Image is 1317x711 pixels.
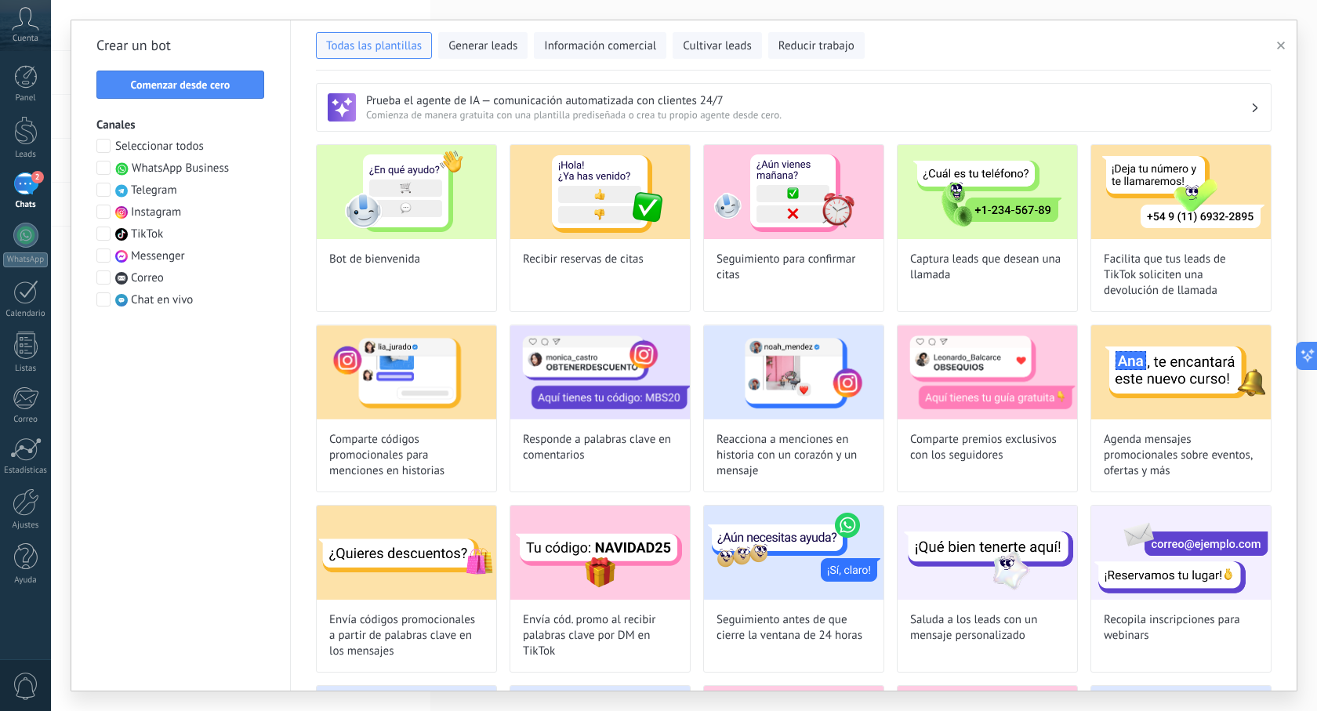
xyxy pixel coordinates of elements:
button: Generar leads [438,32,528,59]
span: Reducir trabajo [778,38,854,54]
img: Comparte códigos promocionales para menciones en historias [317,325,496,419]
span: Correo [131,270,164,286]
img: Recibir reservas de citas [510,145,690,239]
img: Comparte premios exclusivos con los seguidores [898,325,1077,419]
button: Todas las plantillas [316,32,432,59]
span: Comparte códigos promocionales para menciones en historias [329,432,484,479]
span: TikTok [131,227,163,242]
div: Panel [3,93,49,103]
img: Seguimiento para confirmar citas [704,145,883,239]
span: Telegram [131,183,177,198]
img: Responde a palabras clave en comentarios [510,325,690,419]
img: Reacciona a menciones en historia con un corazón y un mensaje [704,325,883,419]
span: 2 [31,171,44,183]
span: Captura leads que desean una llamada [910,252,1065,283]
span: Información comercial [544,38,656,54]
div: Ajustes [3,521,49,531]
button: Reducir trabajo [768,32,865,59]
img: Envía cód. promo al recibir palabras clave por DM en TikTok [510,506,690,600]
img: Recopila inscripciones para webinars [1091,506,1271,600]
span: Facilita que tus leads de TikTok soliciten una devolución de llamada [1104,252,1258,299]
div: Listas [3,364,49,374]
button: Comenzar desde cero [96,71,264,99]
span: Seguimiento antes de que cierre la ventana de 24 horas [717,612,871,644]
span: Chat en vivo [131,292,193,308]
div: Correo [3,415,49,425]
span: Comienza de manera gratuita con una plantilla prediseñada o crea tu propio agente desde cero. [366,108,1250,122]
div: Chats [3,200,49,210]
img: Seguimiento antes de que cierre la ventana de 24 horas [704,506,883,600]
span: Responde a palabras clave en comentarios [523,432,677,463]
span: Agenda mensajes promocionales sobre eventos, ofertas y más [1104,432,1258,479]
img: Saluda a los leads con un mensaje personalizado [898,506,1077,600]
button: Información comercial [534,32,666,59]
div: Estadísticas [3,466,49,476]
h3: Canales [96,118,265,132]
span: Reacciona a menciones en historia con un corazón y un mensaje [717,432,871,479]
span: Recibir reservas de citas [523,252,644,267]
span: Cultivar leads [683,38,751,54]
span: Saluda a los leads con un mensaje personalizado [910,612,1065,644]
span: Seguimiento para confirmar citas [717,252,871,283]
img: Bot de bienvenida [317,145,496,239]
span: Seleccionar todos [115,139,204,154]
div: Calendario [3,309,49,319]
img: Captura leads que desean una llamada [898,145,1077,239]
span: Generar leads [448,38,517,54]
span: Todas las plantillas [326,38,422,54]
span: Messenger [131,248,185,264]
button: Cultivar leads [673,32,761,59]
span: Envía cód. promo al recibir palabras clave por DM en TikTok [523,612,677,659]
h3: Prueba el agente de IA — comunicación automatizada con clientes 24/7 [366,93,1250,108]
h2: Crear un bot [96,33,265,58]
img: Agenda mensajes promocionales sobre eventos, ofertas y más [1091,325,1271,419]
span: Cuenta [13,34,38,44]
span: Comenzar desde cero [131,79,230,90]
img: Envía códigos promocionales a partir de palabras clave en los mensajes [317,506,496,600]
span: Recopila inscripciones para webinars [1104,612,1258,644]
div: Leads [3,150,49,160]
span: Envía códigos promocionales a partir de palabras clave en los mensajes [329,612,484,659]
div: Ayuda [3,575,49,586]
div: WhatsApp [3,252,48,267]
span: WhatsApp Business [132,161,229,176]
span: Bot de bienvenida [329,252,420,267]
span: Comparte premios exclusivos con los seguidores [910,432,1065,463]
img: Facilita que tus leads de TikTok soliciten una devolución de llamada [1091,145,1271,239]
span: Instagram [131,205,181,220]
